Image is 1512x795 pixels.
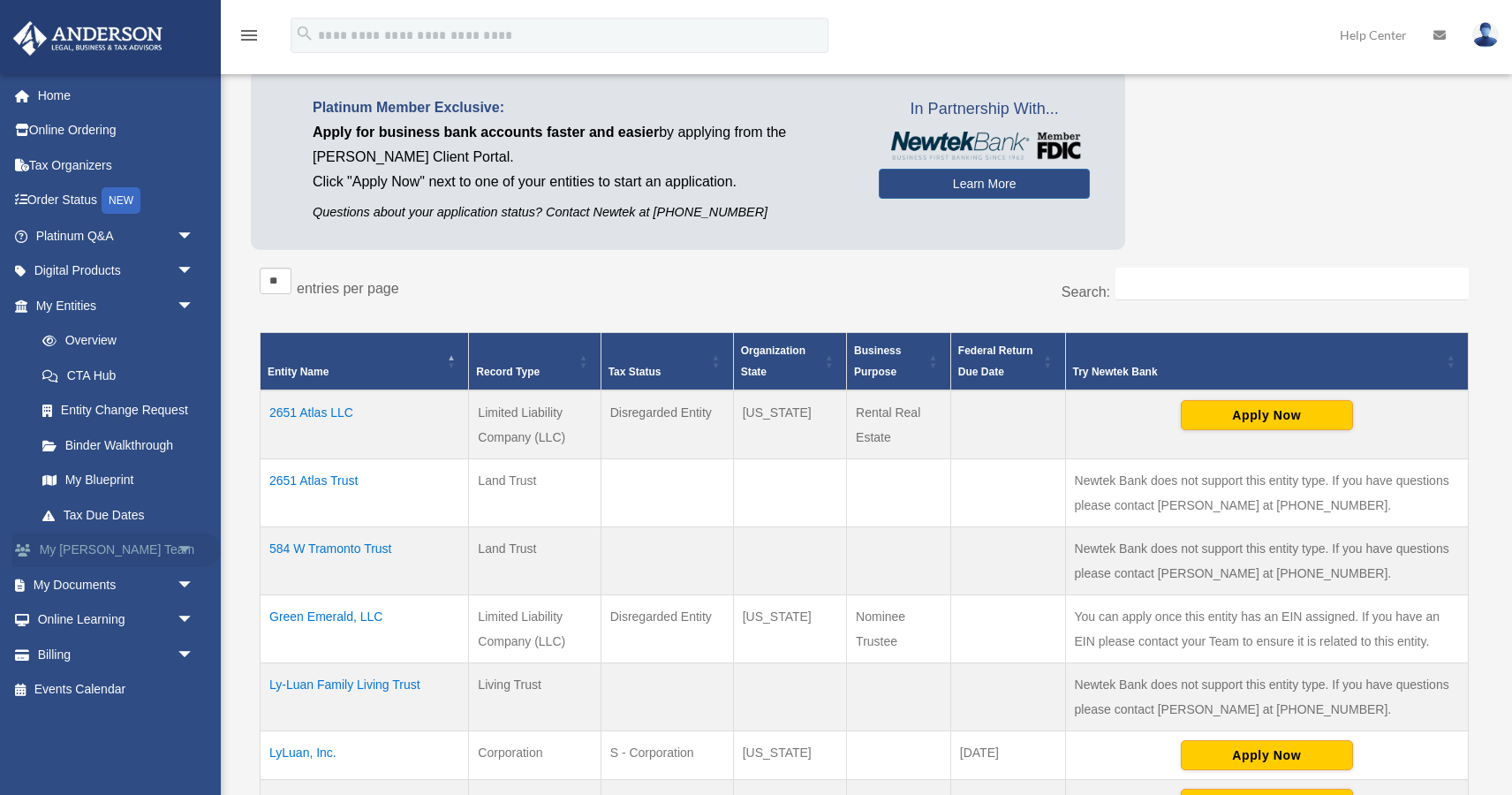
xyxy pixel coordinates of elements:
[847,595,951,663] td: Nominee Trustee
[1472,22,1499,48] img: User Pic
[12,254,221,289] a: Digital Productsarrow_drop_down
[601,333,733,391] th: Tax Status: Activate to sort
[177,218,212,254] span: arrow_drop_down
[733,333,846,391] th: Organization State: Activate to sort
[12,183,221,219] a: Order StatusNEW
[733,731,846,780] td: [US_STATE]
[601,390,733,459] td: Disregarded Entity
[313,125,659,140] span: Apply for business bank accounts faster and easier
[733,595,846,663] td: [US_STATE]
[261,527,469,595] td: 584 W Tramonto Trust
[950,731,1065,780] td: [DATE]
[950,333,1065,391] th: Federal Return Due Date: Activate to sort
[261,595,469,663] td: Green Emerald, LLC
[12,78,221,113] a: Home
[601,595,733,663] td: Disregarded Entity
[25,463,212,498] a: My Blueprint
[25,323,203,359] a: Overview
[12,672,221,708] a: Events Calendar
[177,567,212,603] span: arrow_drop_down
[297,281,399,296] label: entries per page
[102,187,140,214] div: NEW
[177,533,212,569] span: arrow_drop_down
[261,731,469,780] td: LyLuan, Inc.
[1065,663,1468,731] td: Newtek Bank does not support this entity type. If you have questions please contact [PERSON_NAME]...
[313,120,852,170] p: by applying from the [PERSON_NAME] Client Portal.
[238,31,260,46] a: menu
[879,95,1090,124] span: In Partnership With...
[1062,284,1110,299] label: Search:
[1065,459,1468,527] td: Newtek Bank does not support this entity type. If you have questions please contact [PERSON_NAME]...
[879,169,1090,199] a: Learn More
[12,602,221,638] a: Online Learningarrow_drop_down
[12,637,221,672] a: Billingarrow_drop_down
[1065,333,1468,391] th: Try Newtek Bank : Activate to sort
[12,567,221,602] a: My Documentsarrow_drop_down
[12,113,221,148] a: Online Ordering
[238,25,260,46] i: menu
[177,288,212,324] span: arrow_drop_down
[847,390,951,459] td: Rental Real Estate
[733,390,846,459] td: [US_STATE]
[469,459,601,527] td: Land Trust
[25,358,212,393] a: CTA Hub
[295,24,314,43] i: search
[888,132,1081,160] img: NewtekBankLogoSM.png
[177,602,212,639] span: arrow_drop_down
[476,366,540,378] span: Record Type
[469,333,601,391] th: Record Type: Activate to sort
[12,218,221,254] a: Platinum Q&Aarrow_drop_down
[313,95,852,120] p: Platinum Member Exclusive:
[177,637,212,673] span: arrow_drop_down
[261,459,469,527] td: 2651 Atlas Trust
[609,366,661,378] span: Tax Status
[1065,595,1468,663] td: You can apply once this entity has an EIN assigned. If you have an EIN please contact your Team t...
[261,333,469,391] th: Entity Name: Activate to invert sorting
[469,595,601,663] td: Limited Liability Company (LLC)
[25,393,212,428] a: Entity Change Request
[25,497,212,533] a: Tax Due Dates
[8,21,168,56] img: Anderson Advisors Platinum Portal
[12,533,221,568] a: My [PERSON_NAME] Teamarrow_drop_down
[469,527,601,595] td: Land Trust
[1181,740,1353,770] button: Apply Now
[854,344,901,378] span: Business Purpose
[1181,400,1353,430] button: Apply Now
[12,288,212,323] a: My Entitiesarrow_drop_down
[12,148,221,183] a: Tax Organizers
[469,731,601,780] td: Corporation
[847,333,951,391] th: Business Purpose: Activate to sort
[25,428,212,463] a: Binder Walkthrough
[313,201,852,223] p: Questions about your application status? Contact Newtek at [PHONE_NUMBER]
[261,663,469,731] td: Ly-Luan Family Living Trust
[313,170,852,194] p: Click "Apply Now" next to one of your entities to start an application.
[958,344,1033,378] span: Federal Return Due Date
[268,366,329,378] span: Entity Name
[1073,361,1441,382] div: Try Newtek Bank
[469,663,601,731] td: Living Trust
[601,731,733,780] td: S - Corporation
[469,390,601,459] td: Limited Liability Company (LLC)
[261,390,469,459] td: 2651 Atlas LLC
[741,344,805,378] span: Organization State
[1065,527,1468,595] td: Newtek Bank does not support this entity type. If you have questions please contact [PERSON_NAME]...
[177,254,212,290] span: arrow_drop_down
